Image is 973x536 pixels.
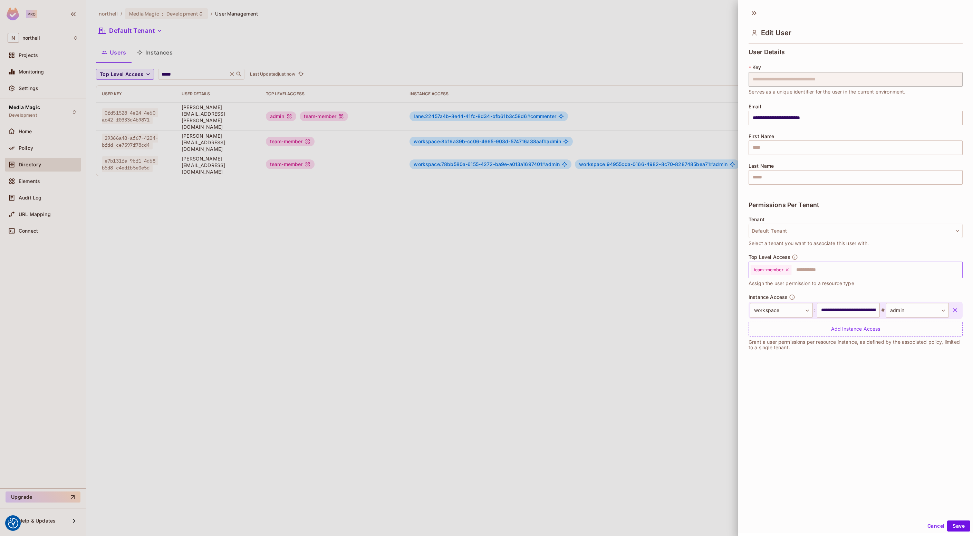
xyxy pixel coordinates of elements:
[752,65,761,70] span: Key
[880,306,886,314] span: #
[751,265,791,275] div: team-member
[749,134,774,139] span: First Name
[749,322,963,337] div: Add Instance Access
[947,520,970,532] button: Save
[749,202,819,208] span: Permissions Per Tenant
[750,303,813,318] div: workspace
[886,303,949,318] div: admin
[754,267,783,273] span: team-member
[749,224,963,238] button: Default Tenant
[749,294,788,300] span: Instance Access
[959,269,960,270] button: Open
[749,240,869,247] span: Select a tenant you want to associate this user with.
[749,104,761,109] span: Email
[8,518,18,528] img: Revisit consent button
[749,49,785,56] span: User Details
[813,306,817,314] span: :
[749,217,764,222] span: Tenant
[761,29,791,37] span: Edit User
[749,88,906,96] span: Serves as a unique identifier for the user in the current environment.
[925,520,947,532] button: Cancel
[749,339,963,350] p: Grant a user permissions per resource instance, as defined by the associated policy, limited to a...
[749,254,790,260] span: Top Level Access
[749,163,774,169] span: Last Name
[749,280,854,287] span: Assign the user permission to a resource type
[8,518,18,528] button: Consent Preferences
